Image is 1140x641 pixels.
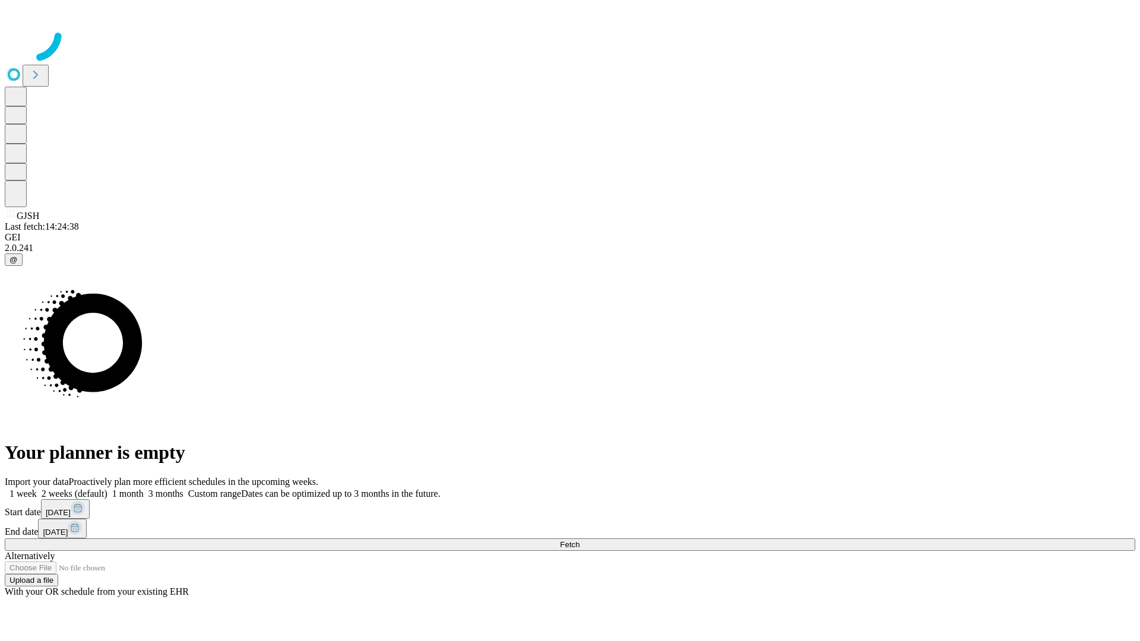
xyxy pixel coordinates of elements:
[5,551,55,561] span: Alternatively
[9,488,37,499] span: 1 week
[5,586,189,596] span: With your OR schedule from your existing EHR
[43,528,68,537] span: [DATE]
[560,540,579,549] span: Fetch
[5,477,69,487] span: Import your data
[5,574,58,586] button: Upload a file
[38,519,87,538] button: [DATE]
[5,499,1135,519] div: Start date
[112,488,144,499] span: 1 month
[46,508,71,517] span: [DATE]
[5,442,1135,464] h1: Your planner is empty
[5,243,1135,253] div: 2.0.241
[69,477,318,487] span: Proactively plan more efficient schedules in the upcoming weeks.
[5,221,79,231] span: Last fetch: 14:24:38
[5,253,23,266] button: @
[188,488,241,499] span: Custom range
[148,488,183,499] span: 3 months
[17,211,39,221] span: GJSH
[42,488,107,499] span: 2 weeks (default)
[5,232,1135,243] div: GEI
[9,255,18,264] span: @
[5,538,1135,551] button: Fetch
[241,488,440,499] span: Dates can be optimized up to 3 months in the future.
[41,499,90,519] button: [DATE]
[5,519,1135,538] div: End date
